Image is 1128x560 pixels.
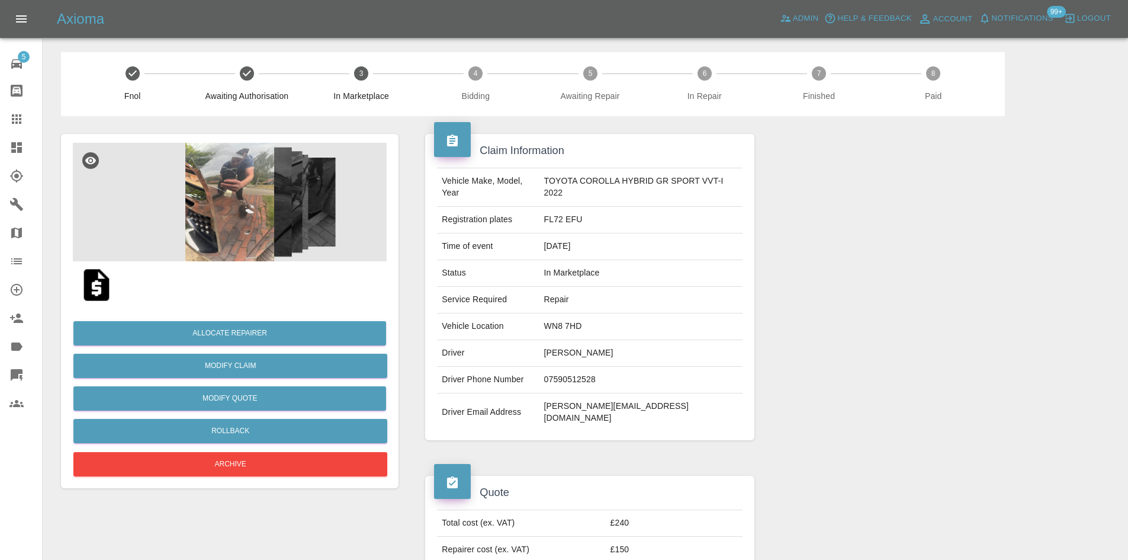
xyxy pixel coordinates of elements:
[538,90,642,102] span: Awaiting Repair
[793,12,819,25] span: Admin
[73,452,387,476] button: Archive
[437,233,539,260] td: Time of event
[539,313,743,340] td: WN8 7HD
[539,340,743,367] td: [PERSON_NAME]
[437,510,605,537] td: Total cost (ex. VAT)
[423,90,528,102] span: Bidding
[437,287,539,313] td: Service Required
[821,9,914,28] button: Help & Feedback
[73,419,387,443] button: Rollback
[437,367,539,393] td: Driver Phone Number
[78,266,115,304] img: qt_1S7IFGA4aDea5wMjSftayJqJ
[437,207,539,233] td: Registration plates
[702,69,706,78] text: 6
[73,143,387,261] img: 01676273-5e53-4384-b036-ecf868bfcec0
[539,260,743,287] td: In Marketplace
[18,51,30,63] span: 5
[194,90,299,102] span: Awaiting Authorisation
[539,287,743,313] td: Repair
[539,168,743,207] td: TOYOTA COROLLA HYBRID GR SPORT VVT-I 2022
[881,90,986,102] span: Paid
[437,313,539,340] td: Vehicle Location
[437,340,539,367] td: Driver
[837,12,911,25] span: Help & Feedback
[434,143,745,159] h4: Claim Information
[434,485,745,501] h4: Quote
[359,69,364,78] text: 3
[73,386,386,411] button: Modify Quote
[539,207,743,233] td: FL72 EFU
[437,393,539,431] td: Driver Email Address
[933,12,973,26] span: Account
[437,260,539,287] td: Status
[437,168,539,207] td: Vehicle Make, Model, Year
[777,9,822,28] a: Admin
[1047,6,1066,18] span: 99+
[474,69,478,78] text: 4
[931,69,936,78] text: 8
[652,90,757,102] span: In Repair
[73,321,386,345] button: Allocate Repairer
[1077,12,1111,25] span: Logout
[539,233,743,260] td: [DATE]
[588,69,592,78] text: 5
[539,367,743,393] td: 07590512528
[539,393,743,431] td: [PERSON_NAME][EMAIL_ADDRESS][DOMAIN_NAME]
[73,354,387,378] a: Modify Claim
[992,12,1053,25] span: Notifications
[7,5,36,33] button: Open drawer
[80,90,185,102] span: Fnol
[606,510,743,537] td: £240
[1061,9,1114,28] button: Logout
[915,9,976,28] a: Account
[766,90,871,102] span: Finished
[308,90,413,102] span: In Marketplace
[976,9,1056,28] button: Notifications
[57,9,104,28] h5: Axioma
[817,69,821,78] text: 7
